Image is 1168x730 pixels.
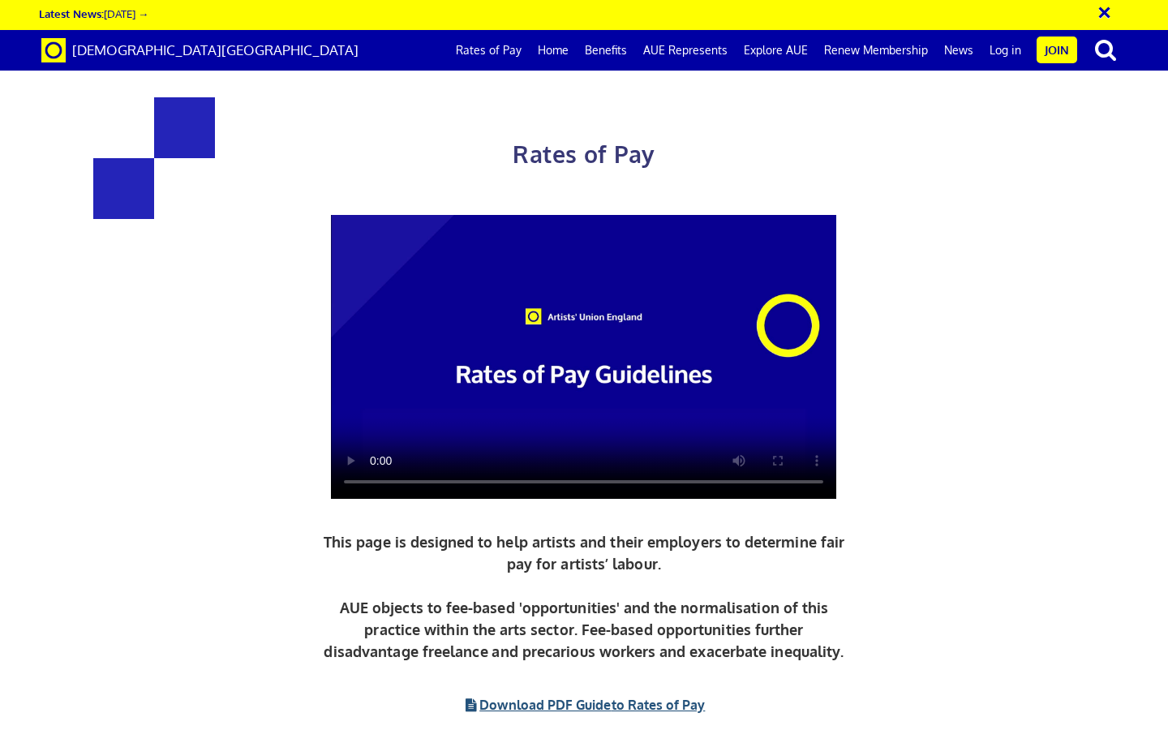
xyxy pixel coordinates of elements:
p: This page is designed to help artists and their employers to determine fair pay for artists’ labo... [320,531,849,663]
a: AUE Represents [635,30,736,71]
a: News [936,30,981,71]
a: Log in [981,30,1029,71]
span: [DEMOGRAPHIC_DATA][GEOGRAPHIC_DATA] [72,41,359,58]
span: to Rates of Pay [612,697,706,713]
strong: Latest News: [39,6,104,20]
button: search [1080,32,1131,67]
a: Renew Membership [816,30,936,71]
span: Rates of Pay [513,140,655,169]
a: Explore AUE [736,30,816,71]
a: Brand [DEMOGRAPHIC_DATA][GEOGRAPHIC_DATA] [29,30,371,71]
a: Rates of Pay [448,30,530,71]
a: Home [530,30,577,71]
a: Download PDF Guideto Rates of Pay [463,697,706,713]
a: Join [1037,36,1077,63]
a: Latest News:[DATE] → [39,6,148,20]
a: Benefits [577,30,635,71]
